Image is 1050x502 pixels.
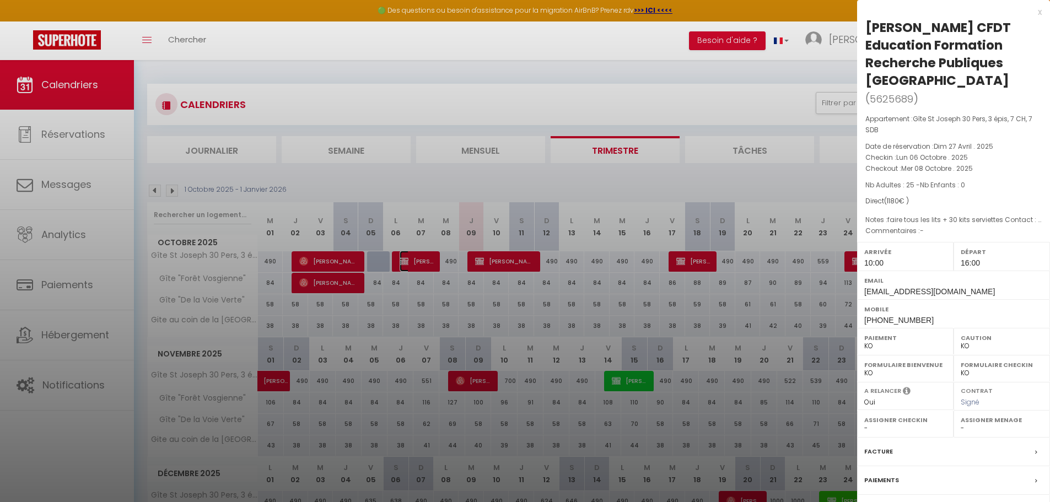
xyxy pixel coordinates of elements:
label: Formulaire Checkin [961,359,1043,370]
p: Commentaires : [865,225,1042,236]
label: Départ [961,246,1043,257]
span: ( € ) [884,196,909,206]
span: 5625689 [870,92,913,106]
span: Dim 27 Avril . 2025 [934,142,993,151]
span: Lun 06 Octobre . 2025 [896,153,968,162]
span: 1180 [887,196,899,206]
label: Assigner Checkin [864,414,946,425]
i: Sélectionner OUI si vous souhaiter envoyer les séquences de messages post-checkout [903,386,911,398]
label: Mobile [864,304,1043,315]
span: Nb Enfants : 0 [920,180,965,190]
span: [PHONE_NUMBER] [864,316,934,325]
span: [EMAIL_ADDRESS][DOMAIN_NAME] [864,287,995,296]
span: Mer 08 Octobre . 2025 [901,164,973,173]
p: Checkin : [865,152,1042,163]
div: x [857,6,1042,19]
p: Appartement : [865,114,1042,136]
div: Direct [865,196,1042,207]
span: 10:00 [864,258,884,267]
span: Signé [961,397,979,407]
span: Gîte St Joseph 30 Pers, 3 épis, 7 CH, 7 SDB [865,114,1032,134]
span: Nb Adultes : 25 - [865,180,965,190]
label: Arrivée [864,246,946,257]
label: Paiement [864,332,946,343]
div: [PERSON_NAME] CFDT Education Formation Recherche Publiques [GEOGRAPHIC_DATA] [865,19,1042,89]
p: Date de réservation : [865,141,1042,152]
span: ( ) [865,91,918,106]
label: Caution [961,332,1043,343]
p: Notes : [865,214,1042,225]
span: 16:00 [961,258,980,267]
label: Email [864,275,1043,286]
label: Formulaire Bienvenue [864,359,946,370]
label: Paiements [864,474,899,486]
label: Facture [864,446,893,457]
span: - [920,226,924,235]
p: Checkout : [865,163,1042,174]
label: Contrat [961,386,993,393]
label: Assigner Menage [961,414,1043,425]
label: A relancer [864,386,901,396]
